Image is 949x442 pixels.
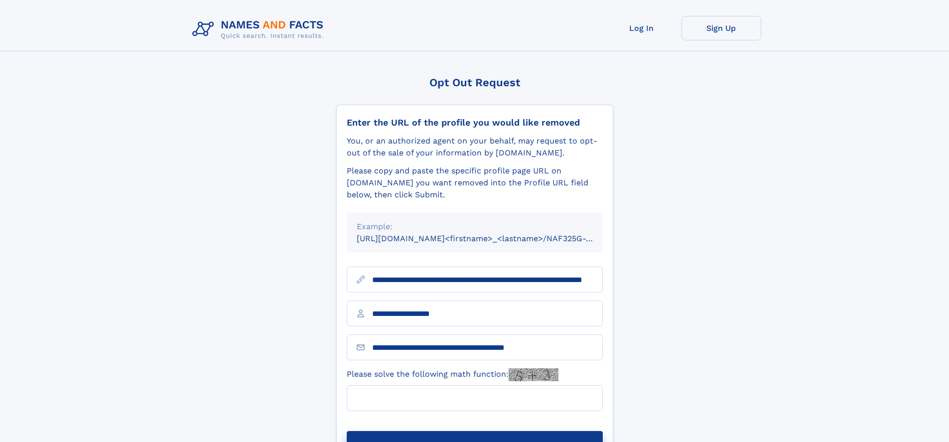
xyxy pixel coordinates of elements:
small: [URL][DOMAIN_NAME]<firstname>_<lastname>/NAF325G-xxxxxxxx [357,234,622,243]
a: Sign Up [681,16,761,40]
div: Please copy and paste the specific profile page URL on [DOMAIN_NAME] you want removed into the Pr... [347,165,603,201]
div: Opt Out Request [336,76,613,89]
a: Log In [602,16,681,40]
div: Example: [357,221,593,233]
img: Logo Names and Facts [188,16,332,43]
div: You, or an authorized agent on your behalf, may request to opt-out of the sale of your informatio... [347,135,603,159]
label: Please solve the following math function: [347,368,558,381]
div: Enter the URL of the profile you would like removed [347,117,603,128]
